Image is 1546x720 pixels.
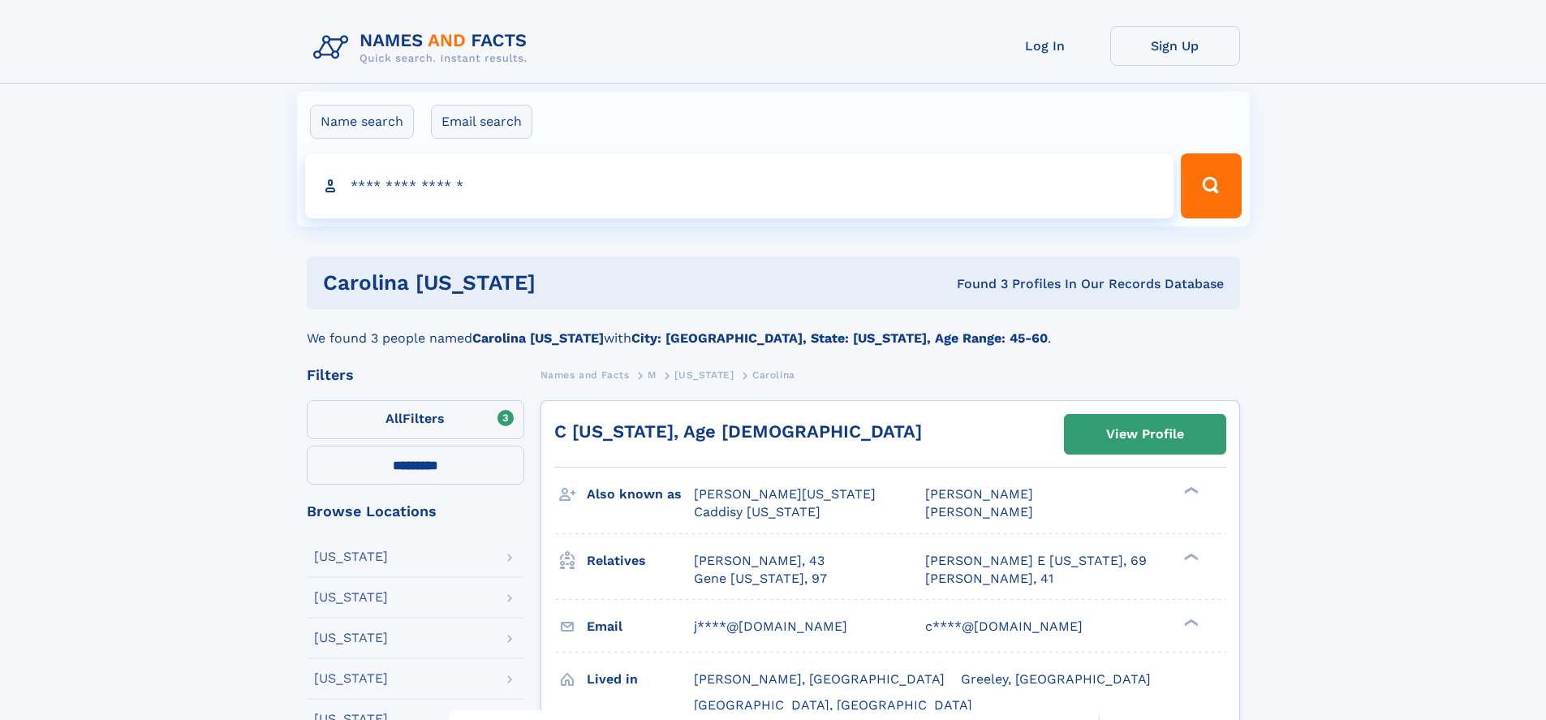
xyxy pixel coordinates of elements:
[694,504,820,520] span: Caddisy [US_STATE]
[587,481,694,508] h3: Also known as
[925,552,1147,570] a: [PERSON_NAME] E [US_STATE], 69
[694,570,827,588] a: Gene [US_STATE], 97
[1180,485,1199,496] div: ❯
[307,368,524,382] div: Filters
[314,672,388,685] div: [US_STATE]
[307,309,1240,348] div: We found 3 people named with .
[385,411,403,426] span: All
[314,632,388,645] div: [US_STATE]
[694,671,945,687] span: [PERSON_NAME], [GEOGRAPHIC_DATA]
[1180,617,1199,627] div: ❯
[305,153,1174,218] input: search input
[314,591,388,604] div: [US_STATE]
[980,26,1110,66] a: Log In
[1106,416,1184,453] div: View Profile
[1180,551,1199,562] div: ❯
[1110,26,1240,66] a: Sign Up
[323,273,747,293] h1: Carolina [US_STATE]
[694,697,972,713] span: [GEOGRAPHIC_DATA], [GEOGRAPHIC_DATA]
[694,552,825,570] a: [PERSON_NAME], 43
[961,671,1151,687] span: Greeley, [GEOGRAPHIC_DATA]
[648,369,657,381] span: M
[752,369,795,381] span: Carolina
[310,105,414,139] label: Name search
[307,504,524,519] div: Browse Locations
[694,486,876,502] span: [PERSON_NAME][US_STATE]
[431,105,532,139] label: Email search
[925,570,1053,588] a: [PERSON_NAME], 41
[554,421,922,442] a: C [US_STATE], Age [DEMOGRAPHIC_DATA]
[472,330,604,346] b: Carolina [US_STATE]
[587,613,694,640] h3: Email
[587,666,694,693] h3: Lived in
[925,504,1033,520] span: [PERSON_NAME]
[648,364,657,385] a: M
[307,26,540,70] img: Logo Names and Facts
[674,369,734,381] span: [US_STATE]
[674,364,734,385] a: [US_STATE]
[587,547,694,575] h3: Relatives
[307,400,524,439] label: Filters
[631,330,1048,346] b: City: [GEOGRAPHIC_DATA], State: [US_STATE], Age Range: 45-60
[314,550,388,563] div: [US_STATE]
[746,275,1224,293] div: Found 3 Profiles In Our Records Database
[1181,153,1241,218] button: Search Button
[925,486,1033,502] span: [PERSON_NAME]
[1065,415,1225,454] a: View Profile
[540,364,630,385] a: Names and Facts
